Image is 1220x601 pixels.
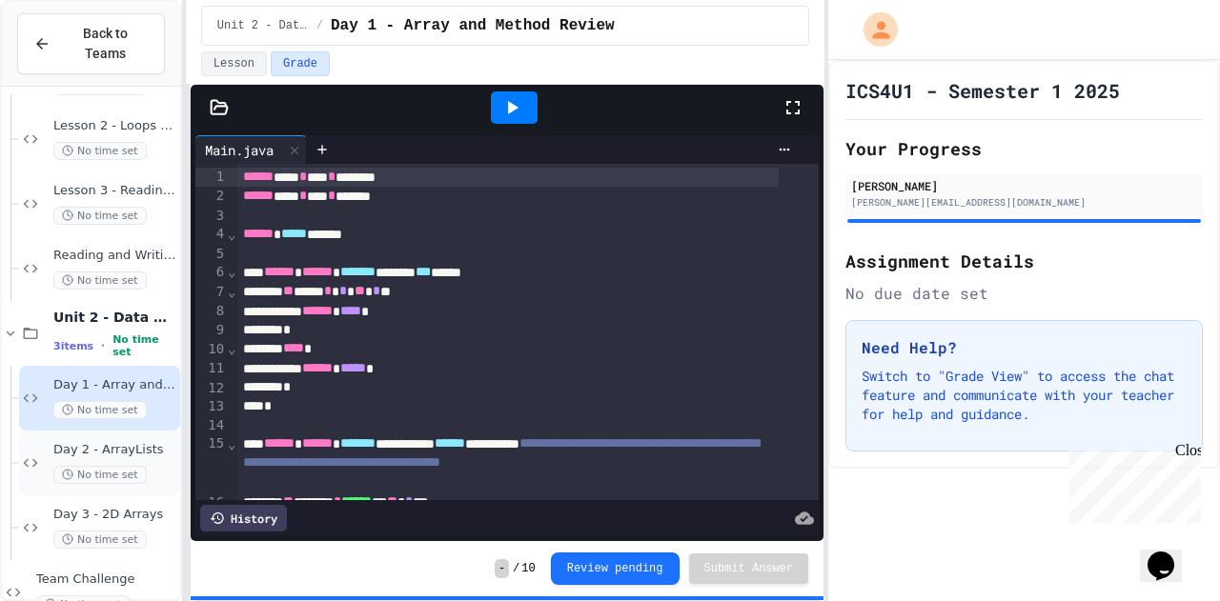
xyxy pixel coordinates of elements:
[1062,442,1201,523] iframe: chat widget
[845,135,1203,162] h2: Your Progress
[101,338,105,353] span: •
[53,507,176,523] span: Day 3 - 2D Arrays
[53,377,176,393] span: Day 1 - Array and Method Review
[862,367,1187,424] p: Switch to "Grade View" to access the chat feature and communicate with your teacher for help and ...
[195,340,227,359] div: 10
[227,284,236,299] span: Fold line
[53,207,147,225] span: No time set
[195,263,227,282] div: 6
[227,494,236,510] span: Fold line
[53,309,176,326] span: Unit 2 - Data Structures
[845,282,1203,305] div: No due date set
[689,553,809,584] button: Submit Answer
[53,248,176,264] span: Reading and Writing to Files Assignment
[53,466,147,484] span: No time set
[195,434,227,492] div: 15
[195,225,227,244] div: 4
[195,397,227,416] div: 13
[316,18,323,33] span: /
[1140,525,1201,582] iframe: chat widget
[62,24,149,64] span: Back to Teams
[195,359,227,378] div: 11
[495,559,509,578] span: -
[53,531,147,549] span: No time set
[112,333,176,358] span: No time set
[53,271,147,290] span: No time set
[227,227,236,242] span: Fold line
[195,493,227,512] div: 16
[8,8,132,121] div: Chat with us now!Close
[36,571,176,588] span: Team Challenge
[195,245,227,264] div: 5
[201,51,267,76] button: Lesson
[271,51,330,76] button: Grade
[845,77,1120,104] h1: ICS4U1 - Semester 1 2025
[53,442,176,458] span: Day 2 - ArrayLists
[200,505,287,531] div: History
[195,187,227,206] div: 2
[513,561,519,576] span: /
[227,436,236,451] span: Fold line
[551,552,680,585] button: Review pending
[862,336,1187,359] h3: Need Help?
[53,118,176,134] span: Lesson 2 - Loops Review
[227,264,236,279] span: Fold line
[195,140,283,160] div: Main.java
[227,341,236,356] span: Fold line
[845,248,1203,274] h2: Assignment Details
[217,18,309,33] span: Unit 2 - Data Structures
[53,340,93,352] span: 3 items
[53,142,147,160] span: No time set
[704,561,794,576] span: Submit Answer
[195,321,227,340] div: 9
[195,379,227,398] div: 12
[195,416,227,435] div: 14
[844,8,903,51] div: My Account
[17,13,165,74] button: Back to Teams
[195,135,307,164] div: Main.java
[195,302,227,321] div: 8
[331,14,615,37] span: Day 1 - Array and Method Review
[53,183,176,199] span: Lesson 3 - Reading and Writing Files
[195,168,227,187] div: 1
[521,561,535,576] span: 10
[851,195,1197,210] div: [PERSON_NAME][EMAIL_ADDRESS][DOMAIN_NAME]
[195,283,227,302] div: 7
[195,207,227,226] div: 3
[53,401,147,419] span: No time set
[851,177,1197,194] div: [PERSON_NAME]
